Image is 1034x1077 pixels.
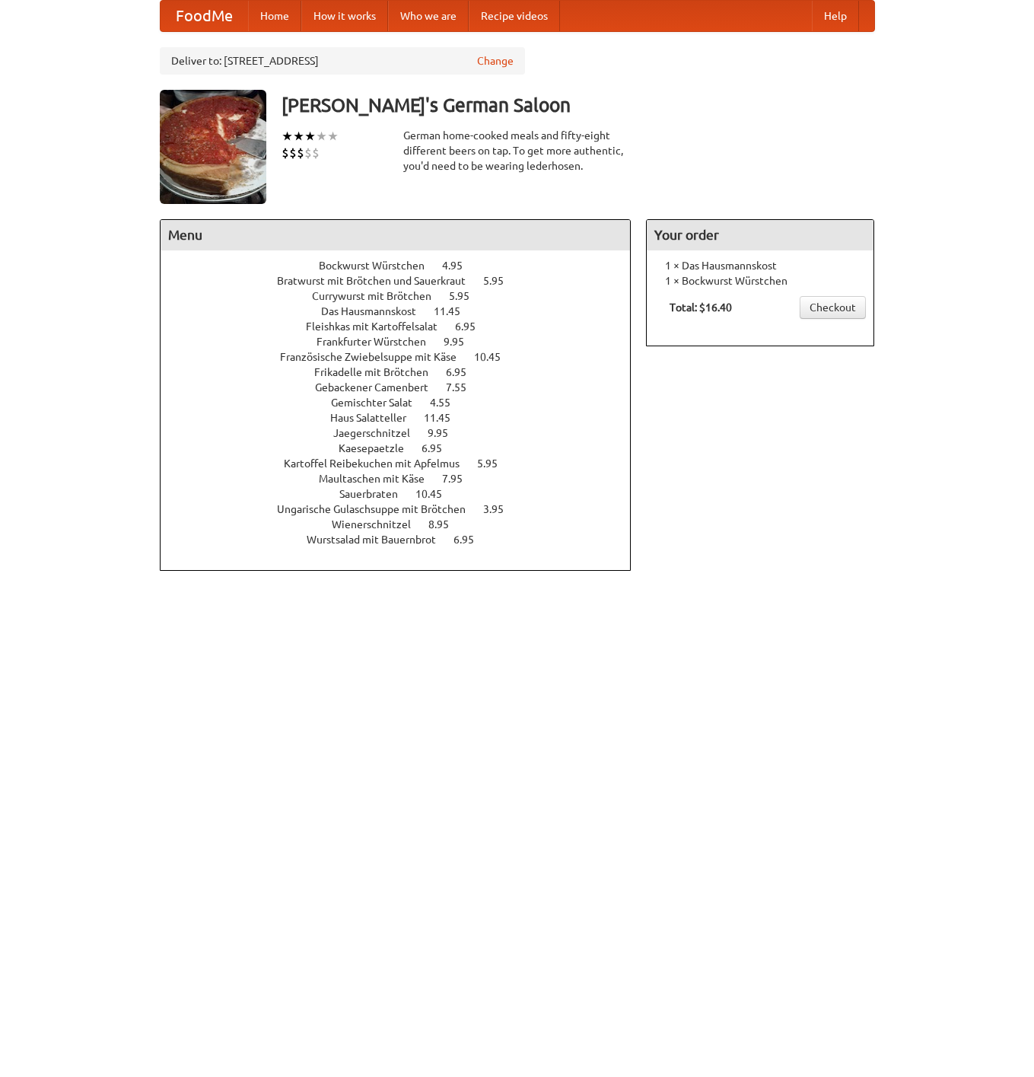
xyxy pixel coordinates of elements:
span: 10.45 [474,351,516,363]
a: Wienerschnitzel 8.95 [332,518,477,531]
img: angular.jpg [160,90,266,204]
li: 1 × Das Hausmannskost [654,258,866,273]
span: Kartoffel Reibekuchen mit Apfelmus [284,457,475,470]
span: Frankfurter Würstchen [317,336,441,348]
div: German home-cooked meals and fifty-eight different beers on tap. To get more authentic, you'd nee... [403,128,632,174]
b: Total: $16.40 [670,301,732,314]
span: Frikadelle mit Brötchen [314,366,444,378]
a: Help [812,1,859,31]
span: 5.95 [449,290,485,302]
span: Jaegerschnitzel [333,427,425,439]
li: ★ [304,128,316,145]
li: ★ [316,128,327,145]
a: Who we are [388,1,469,31]
a: Currywurst mit Brötchen 5.95 [312,290,498,302]
span: 9.95 [444,336,479,348]
li: $ [297,145,304,161]
div: Deliver to: [STREET_ADDRESS] [160,47,525,75]
span: Sauerbraten [339,488,413,500]
span: Gebackener Camenbert [315,381,444,394]
li: ★ [327,128,339,145]
span: 6.95 [455,320,491,333]
span: Bockwurst Würstchen [319,260,440,272]
a: Kaesepaetzle 6.95 [339,442,470,454]
span: 9.95 [428,427,463,439]
a: How it works [301,1,388,31]
li: $ [282,145,289,161]
span: Das Hausmannskost [321,305,431,317]
a: Bratwurst mit Brötchen und Sauerkraut 5.95 [277,275,532,287]
span: Bratwurst mit Brötchen und Sauerkraut [277,275,481,287]
span: Kaesepaetzle [339,442,419,454]
a: Gemischter Salat 4.55 [331,397,479,409]
a: Fleishkas mit Kartoffelsalat 6.95 [306,320,504,333]
span: 7.55 [446,381,482,394]
li: $ [304,145,312,161]
span: Wurstsalad mit Bauernbrot [307,534,451,546]
span: Ungarische Gulaschsuppe mit Brötchen [277,503,481,515]
span: Fleishkas mit Kartoffelsalat [306,320,453,333]
a: Change [477,53,514,69]
a: Wurstsalad mit Bauernbrot 6.95 [307,534,502,546]
span: 3.95 [483,503,519,515]
li: $ [289,145,297,161]
a: Recipe videos [469,1,560,31]
li: $ [312,145,320,161]
span: 11.45 [434,305,476,317]
a: Frikadelle mit Brötchen 6.95 [314,366,495,378]
span: 11.45 [424,412,466,424]
a: Sauerbraten 10.45 [339,488,470,500]
a: Gebackener Camenbert 7.55 [315,381,495,394]
span: 6.95 [453,534,489,546]
span: 4.55 [430,397,466,409]
a: Home [248,1,301,31]
a: Französische Zwiebelsuppe mit Käse 10.45 [280,351,529,363]
span: 6.95 [422,442,457,454]
span: Haus Salatteller [330,412,422,424]
li: 1 × Bockwurst Würstchen [654,273,866,288]
span: 10.45 [415,488,457,500]
span: 7.95 [442,473,478,485]
a: FoodMe [161,1,248,31]
li: ★ [293,128,304,145]
span: 8.95 [428,518,464,531]
h4: Menu [161,220,631,250]
li: ★ [282,128,293,145]
span: 5.95 [483,275,519,287]
h3: [PERSON_NAME]'s German Saloon [282,90,875,120]
a: Haus Salatteller 11.45 [330,412,479,424]
a: Ungarische Gulaschsuppe mit Brötchen 3.95 [277,503,532,515]
a: Das Hausmannskost 11.45 [321,305,488,317]
span: Gemischter Salat [331,397,428,409]
a: Maultaschen mit Käse 7.95 [319,473,491,485]
a: Kartoffel Reibekuchen mit Apfelmus 5.95 [284,457,526,470]
a: Frankfurter Würstchen 9.95 [317,336,492,348]
span: 6.95 [446,366,482,378]
span: Wienerschnitzel [332,518,426,531]
span: Französische Zwiebelsuppe mit Käse [280,351,472,363]
span: 4.95 [442,260,478,272]
a: Bockwurst Würstchen 4.95 [319,260,491,272]
a: Checkout [800,296,866,319]
span: 5.95 [477,457,513,470]
h4: Your order [647,220,873,250]
span: Maultaschen mit Käse [319,473,440,485]
a: Jaegerschnitzel 9.95 [333,427,476,439]
span: Currywurst mit Brötchen [312,290,447,302]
